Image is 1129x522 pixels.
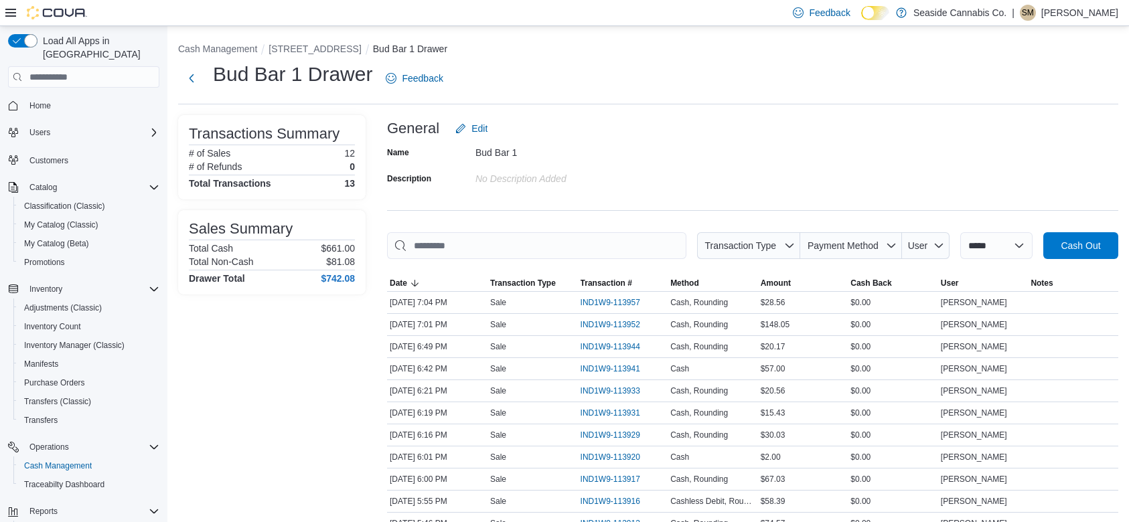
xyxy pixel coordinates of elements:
[581,383,654,399] button: IND1W9-113933
[29,506,58,517] span: Reports
[800,232,902,259] button: Payment Method
[1043,232,1118,259] button: Cash Out
[24,97,159,114] span: Home
[3,150,165,169] button: Customers
[761,297,785,308] span: $28.56
[1061,239,1100,252] span: Cash Out
[13,392,165,411] button: Transfers (Classic)
[581,405,654,421] button: IND1W9-113931
[581,363,640,374] span: IND1W9-113941
[19,300,107,316] a: Adjustments (Classic)
[581,297,640,308] span: IND1W9-113957
[37,34,159,61] span: Load All Apps in [GEOGRAPHIC_DATA]
[387,232,686,259] input: This is a search bar. As you type, the results lower in the page will automatically filter.
[581,339,654,355] button: IND1W9-113944
[213,61,372,88] h1: Bud Bar 1 Drawer
[13,355,165,373] button: Manifests
[27,6,87,19] img: Cova
[19,337,159,353] span: Inventory Manager (Classic)
[13,475,165,494] button: Traceabilty Dashboard
[326,256,355,267] p: $81.08
[13,215,165,234] button: My Catalog (Classic)
[581,278,632,288] span: Transaction #
[913,5,1006,21] p: Seaside Cannabis Co.
[387,449,487,465] div: [DATE] 6:01 PM
[189,221,293,237] h3: Sales Summary
[670,363,689,374] span: Cash
[450,115,493,142] button: Edit
[3,96,165,115] button: Home
[24,479,104,490] span: Traceabilty Dashboard
[581,427,654,443] button: IND1W9-113929
[758,275,848,291] button: Amount
[848,449,938,465] div: $0.00
[29,442,69,452] span: Operations
[19,476,159,493] span: Traceabilty Dashboard
[471,122,487,135] span: Edit
[29,100,51,111] span: Home
[487,275,578,291] button: Transaction Type
[19,412,63,428] a: Transfers
[1022,5,1034,21] span: SM
[581,493,654,509] button: IND1W9-113916
[189,256,254,267] h6: Total Non-Cash
[761,408,785,418] span: $15.43
[1028,275,1118,291] button: Notes
[490,341,506,352] p: Sale
[861,20,862,21] span: Dark Mode
[387,294,487,311] div: [DATE] 7:04 PM
[19,337,130,353] a: Inventory Manager (Classic)
[29,284,62,294] span: Inventory
[387,427,487,443] div: [DATE] 6:16 PM
[941,319,1007,330] span: [PERSON_NAME]
[24,439,74,455] button: Operations
[24,340,125,351] span: Inventory Manager (Classic)
[19,198,110,214] a: Classification (Classic)
[1041,5,1118,21] p: [PERSON_NAME]
[387,339,487,355] div: [DATE] 6:49 PM
[387,383,487,399] div: [DATE] 6:21 PM
[941,474,1007,485] span: [PERSON_NAME]
[13,373,165,392] button: Purchase Orders
[24,179,62,195] button: Catalog
[29,127,50,138] span: Users
[848,427,938,443] div: $0.00
[3,502,165,521] button: Reports
[908,240,928,251] span: User
[24,201,105,211] span: Classification (Classic)
[24,281,68,297] button: Inventory
[941,278,959,288] span: User
[581,430,640,440] span: IND1W9-113929
[24,281,159,297] span: Inventory
[189,126,340,142] h3: Transactions Summary
[761,319,789,330] span: $148.05
[941,452,1007,462] span: [PERSON_NAME]
[19,375,90,391] a: Purchase Orders
[24,124,56,141] button: Users
[670,297,728,308] span: Cash, Rounding
[581,361,654,377] button: IND1W9-113941
[848,471,938,487] div: $0.00
[344,178,355,189] h4: 13
[848,275,938,291] button: Cash Back
[697,232,800,259] button: Transaction Type
[848,294,938,311] div: $0.00
[29,182,57,193] span: Catalog
[848,361,938,377] div: $0.00
[321,273,355,284] h4: $742.08
[24,220,98,230] span: My Catalog (Classic)
[704,240,776,251] span: Transaction Type
[19,198,159,214] span: Classification (Classic)
[490,385,506,396] p: Sale
[761,341,785,352] span: $20.17
[373,43,447,54] button: Bud Bar 1 Drawer
[581,341,640,352] span: IND1W9-113944
[24,415,58,426] span: Transfers
[670,430,728,440] span: Cash, Rounding
[578,275,668,291] button: Transaction #
[490,319,506,330] p: Sale
[13,317,165,336] button: Inventory Count
[19,254,70,270] a: Promotions
[490,496,506,507] p: Sale
[189,148,230,159] h6: # of Sales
